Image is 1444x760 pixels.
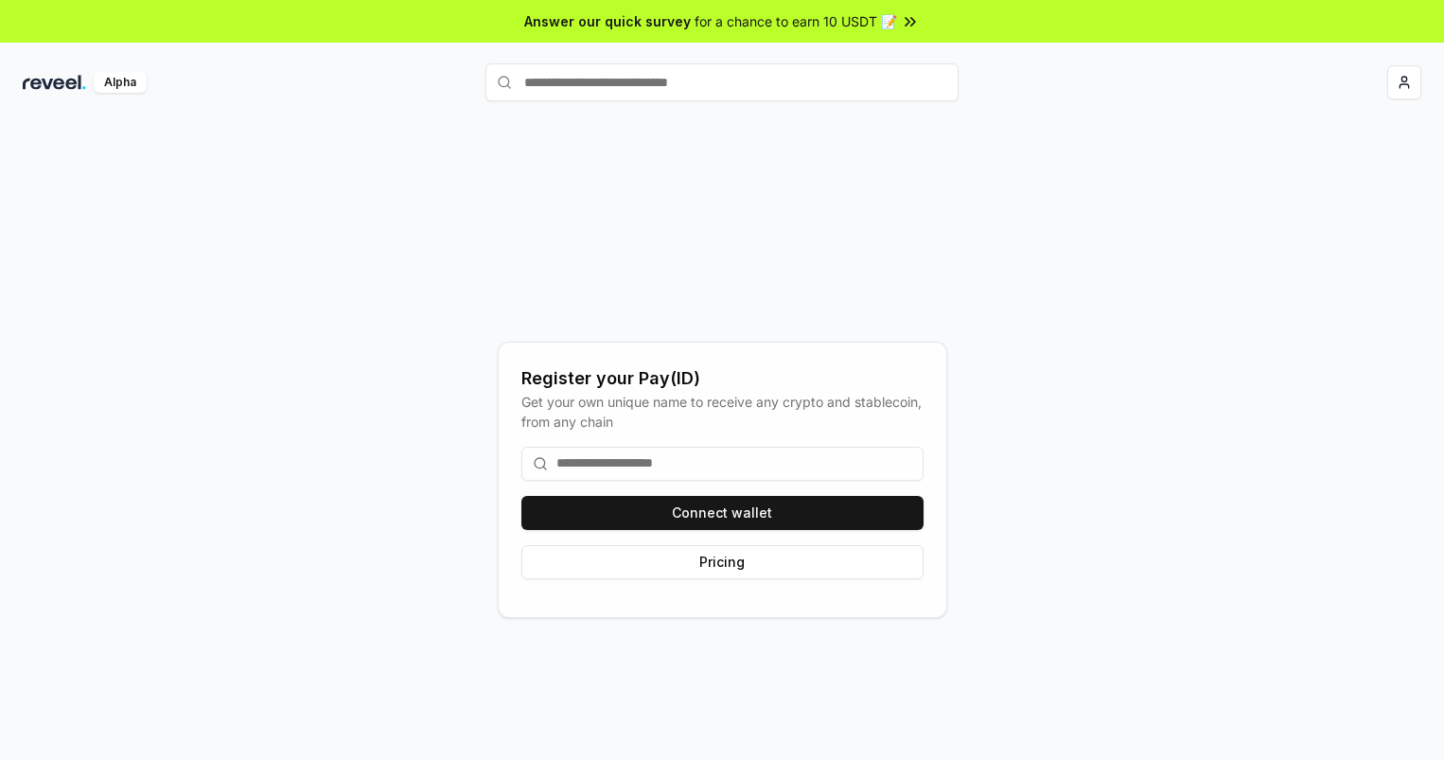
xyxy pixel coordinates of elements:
span: Answer our quick survey [524,11,691,31]
div: Get your own unique name to receive any crypto and stablecoin, from any chain [521,392,924,432]
img: reveel_dark [23,71,86,95]
button: Pricing [521,545,924,579]
div: Alpha [164,71,217,95]
img: pay_id [90,71,160,95]
div: Register your Pay(ID) [521,365,924,392]
button: Connect wallet [521,496,924,530]
span: for a chance to earn 10 USDT 📝 [695,11,897,31]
